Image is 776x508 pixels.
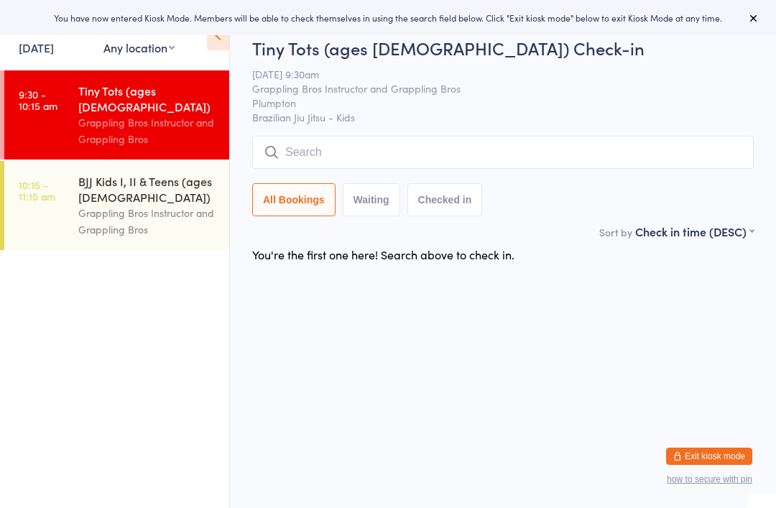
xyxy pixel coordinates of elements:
[78,83,217,114] div: Tiny Tots (ages [DEMOGRAPHIC_DATA])
[252,183,336,216] button: All Bookings
[103,40,175,55] div: Any location
[78,205,217,238] div: Grappling Bros Instructor and Grappling Bros
[19,88,57,111] time: 9:30 - 10:15 am
[4,161,229,250] a: 10:15 -11:15 amBJJ Kids I, II & Teens (ages [DEMOGRAPHIC_DATA])Grappling Bros Instructor and Grap...
[78,173,217,205] div: BJJ Kids I, II & Teens (ages [DEMOGRAPHIC_DATA])
[666,448,752,465] button: Exit kiosk mode
[252,96,731,110] span: Plumpton
[252,246,514,262] div: You're the first one here! Search above to check in.
[19,179,55,202] time: 10:15 - 11:15 am
[252,110,754,124] span: Brazilian Jiu Jitsu - Kids
[252,136,754,169] input: Search
[599,225,632,239] label: Sort by
[4,70,229,160] a: 9:30 -10:15 amTiny Tots (ages [DEMOGRAPHIC_DATA])Grappling Bros Instructor and Grappling Bros
[635,223,754,239] div: Check in time (DESC)
[78,114,217,147] div: Grappling Bros Instructor and Grappling Bros
[407,183,483,216] button: Checked in
[667,474,752,484] button: how to secure with pin
[19,40,54,55] a: [DATE]
[252,81,731,96] span: Grappling Bros Instructor and Grappling Bros
[343,183,400,216] button: Waiting
[252,67,731,81] span: [DATE] 9:30am
[23,11,753,24] div: You have now entered Kiosk Mode. Members will be able to check themselves in using the search fie...
[252,36,754,60] h2: Tiny Tots (ages [DEMOGRAPHIC_DATA]) Check-in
